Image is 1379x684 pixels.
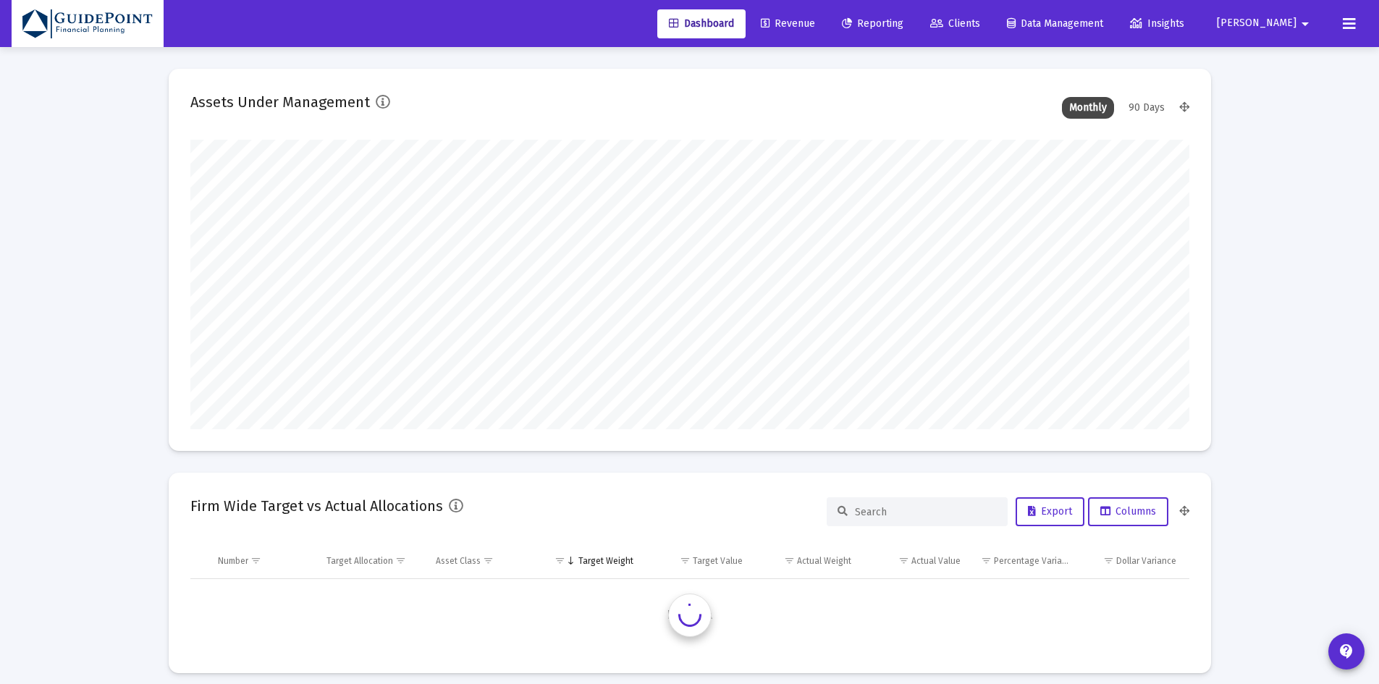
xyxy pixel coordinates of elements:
[1080,544,1189,578] td: Column Dollar Variance
[1130,17,1184,30] span: Insights
[436,555,481,567] div: Asset Class
[784,555,795,566] span: Show filter options for column 'Actual Weight'
[680,555,691,566] span: Show filter options for column 'Target Value'
[693,555,743,567] div: Target Value
[855,506,997,518] input: Search
[190,544,1189,651] div: Data grid
[930,17,980,30] span: Clients
[1007,17,1103,30] span: Data Management
[1016,497,1084,526] button: Export
[426,544,535,578] td: Column Asset Class
[861,544,971,578] td: Column Actual Value
[994,555,1071,567] div: Percentage Variance
[911,555,961,567] div: Actual Value
[1217,17,1296,30] span: [PERSON_NAME]
[22,9,153,38] img: Dashboard
[190,494,443,518] h2: Firm Wide Target vs Actual Allocations
[898,555,909,566] span: Show filter options for column 'Actual Value'
[218,555,248,567] div: Number
[1121,97,1172,119] div: 90 Days
[554,555,565,566] span: Show filter options for column 'Target Weight'
[842,17,903,30] span: Reporting
[1088,497,1168,526] button: Columns
[1116,555,1176,567] div: Dollar Variance
[1062,97,1114,119] div: Monthly
[395,555,406,566] span: Show filter options for column 'Target Allocation'
[208,544,317,578] td: Column Number
[483,555,494,566] span: Show filter options for column 'Asset Class'
[1199,9,1331,38] button: [PERSON_NAME]
[1296,9,1314,38] mat-icon: arrow_drop_down
[919,9,992,38] a: Clients
[250,555,261,566] span: Show filter options for column 'Number'
[1118,9,1196,38] a: Insights
[1338,643,1355,660] mat-icon: contact_support
[971,544,1080,578] td: Column Percentage Variance
[326,555,393,567] div: Target Allocation
[578,555,633,567] div: Target Weight
[669,17,734,30] span: Dashboard
[995,9,1115,38] a: Data Management
[797,555,851,567] div: Actual Weight
[1103,555,1114,566] span: Show filter options for column 'Dollar Variance'
[190,90,370,114] h2: Assets Under Management
[761,17,815,30] span: Revenue
[534,544,644,578] td: Column Target Weight
[657,9,746,38] a: Dashboard
[316,544,426,578] td: Column Target Allocation
[981,555,992,566] span: Show filter options for column 'Percentage Variance'
[830,9,915,38] a: Reporting
[749,9,827,38] a: Revenue
[753,544,862,578] td: Column Actual Weight
[1028,505,1072,518] span: Export
[1100,505,1156,518] span: Columns
[644,544,753,578] td: Column Target Value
